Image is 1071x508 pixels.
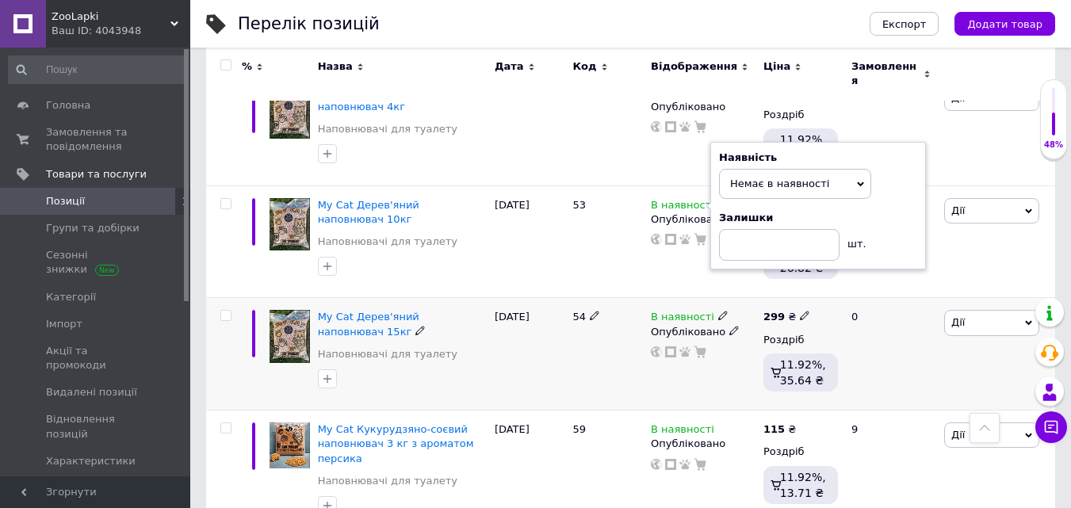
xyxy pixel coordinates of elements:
[46,412,147,441] span: Відновлення позицій
[318,347,457,361] a: Наповнювачі для туалету
[954,12,1055,36] button: Додати товар
[651,437,755,451] div: Опубліковано
[851,59,920,88] span: Замовлення
[719,211,917,225] div: Залишки
[730,178,829,189] span: Немає в наявності
[763,310,810,324] div: ₴
[46,167,147,181] span: Товари та послуги
[842,298,940,411] div: 0
[46,290,96,304] span: Категорії
[46,125,147,154] span: Замовлення та повідомлення
[780,471,826,499] span: 11.92%, 13.71 ₴
[651,59,737,74] span: Відображення
[495,59,524,74] span: Дата
[46,194,85,208] span: Позиції
[1035,411,1067,443] button: Чат з покупцем
[651,100,755,114] div: Опубліковано
[967,18,1042,30] span: Додати товар
[8,55,187,84] input: Пошук
[238,16,380,32] div: Перелік позицій
[318,122,457,136] a: Наповнювачі для туалету
[318,59,353,74] span: Назва
[882,18,927,30] span: Експорт
[840,229,871,251] div: шт.
[763,445,838,459] div: Роздріб
[572,59,596,74] span: Код
[491,298,569,411] div: [DATE]
[951,92,965,104] span: Дії
[46,344,147,372] span: Акції та промокоди
[318,474,457,488] a: Наповнювачі для туалету
[1041,139,1066,151] div: 48%
[270,310,310,363] img: My Cat Дерев'яний наповнювач 15кг
[763,333,838,347] div: Роздріб
[46,385,137,399] span: Видалені позиції
[780,358,826,387] span: 11.92%, 35.64 ₴
[763,59,790,74] span: Ціна
[651,199,714,216] span: В наявності
[270,422,310,468] img: My Cat Кукурудзяно-соєвий наповнювач 3 кг з ароматом персика
[870,12,939,36] button: Експорт
[46,317,82,331] span: Імпорт
[46,454,136,468] span: Характеристики
[242,59,252,74] span: %
[491,185,569,298] div: [DATE]
[318,199,419,225] a: My Cat Дерев'яний наповнювач 10кг
[46,98,90,113] span: Головна
[46,248,147,277] span: Сезонні знижки
[318,235,457,249] a: Наповнювачі для туалету
[651,311,714,327] span: В наявності
[52,24,190,38] div: Ваш ID: 4043948
[951,429,965,441] span: Дії
[270,86,310,139] img: My Cat Дерев'яний наповнювач 4кг
[842,73,940,185] div: 3
[719,151,917,165] div: Наявність
[763,311,785,323] b: 299
[572,423,586,435] span: 59
[318,311,419,337] a: My Cat Дерев'яний наповнювач 15кг
[318,423,474,464] a: My Cat Кукурудзяно-соєвий наповнювач 3 кг з ароматом персика
[951,204,965,216] span: Дії
[763,422,796,437] div: ₴
[780,133,826,162] span: 11.92%, 10.73 ₴
[763,423,785,435] b: 115
[572,311,586,323] span: 54
[46,221,140,235] span: Групи та добірки
[491,73,569,185] div: [DATE]
[651,325,755,339] div: Опубліковано
[270,198,310,251] img: My Cat Дерев'яний наповнювач 10кг
[651,423,714,440] span: В наявності
[951,316,965,328] span: Дії
[763,108,838,122] div: Роздріб
[572,199,586,211] span: 53
[52,10,170,24] span: ZooLapki
[651,212,755,227] div: Опубліковано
